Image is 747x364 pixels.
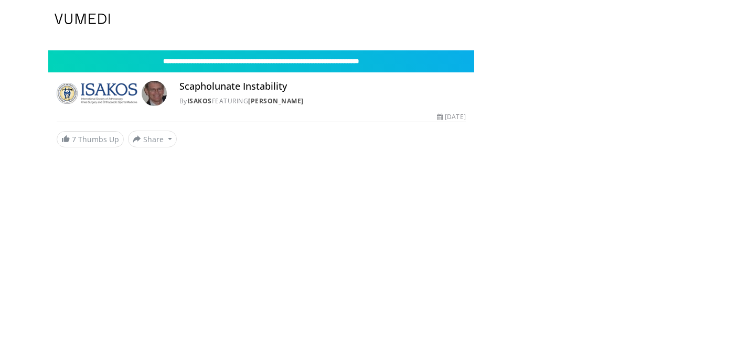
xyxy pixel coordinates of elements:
[187,97,212,105] a: ISAKOS
[57,81,137,106] img: ISAKOS
[179,81,466,92] h4: Scapholunate Instability
[72,134,76,144] span: 7
[55,14,110,24] img: VuMedi Logo
[179,97,466,106] div: By FEATURING
[248,97,304,105] a: [PERSON_NAME]
[57,131,124,147] a: 7 Thumbs Up
[142,81,167,106] img: Avatar
[437,112,465,122] div: [DATE]
[128,131,177,147] button: Share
